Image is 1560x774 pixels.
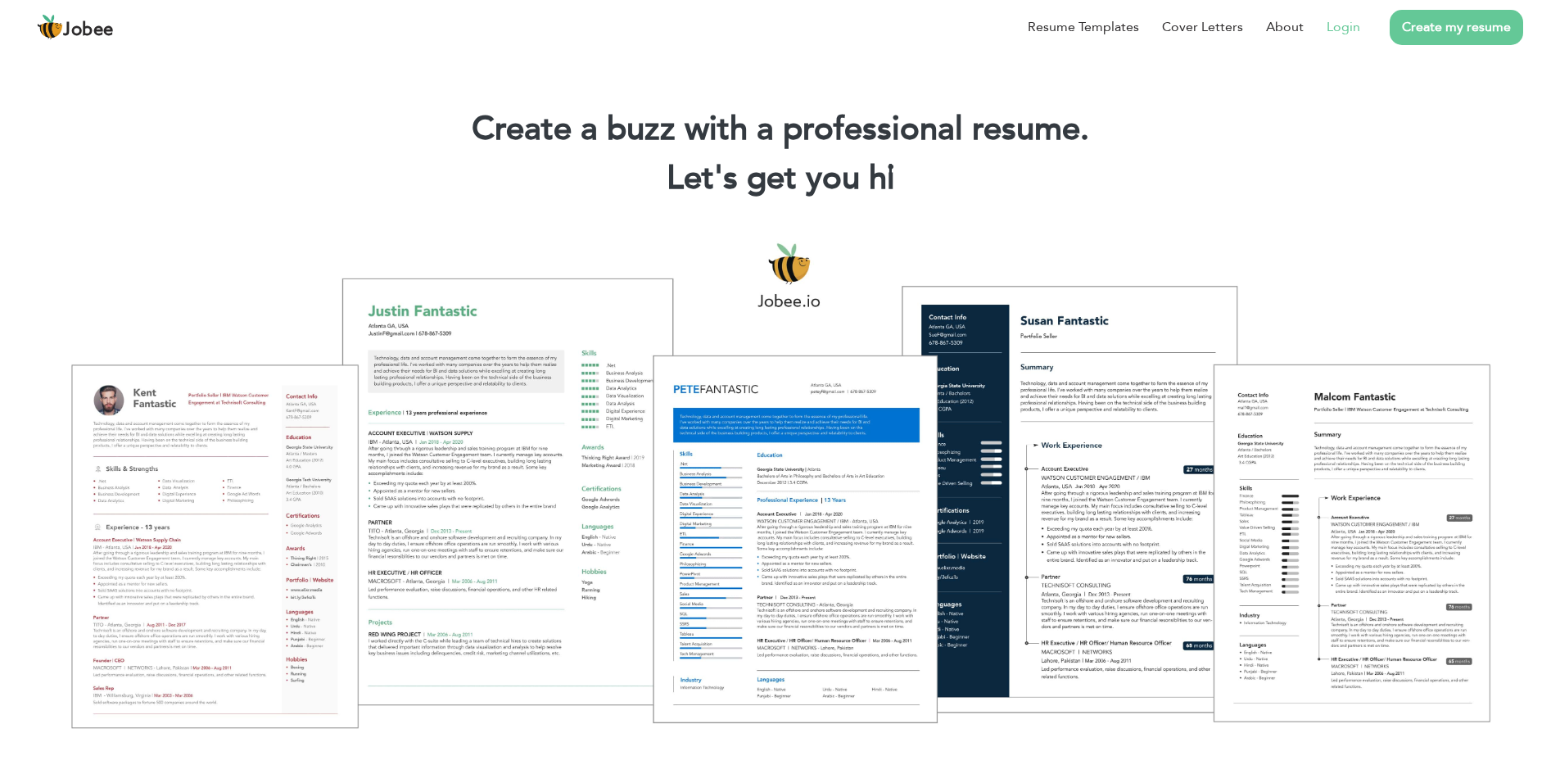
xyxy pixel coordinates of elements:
a: About [1266,17,1304,37]
span: get you hi [747,156,895,201]
span: | [887,156,894,201]
a: Login [1327,17,1360,37]
img: jobee.io [37,14,63,40]
span: Jobee [63,21,114,39]
a: Cover Letters [1162,17,1243,37]
a: Create my resume [1390,10,1523,45]
h2: Let's [25,157,1535,200]
a: Resume Templates [1028,17,1139,37]
h1: Create a buzz with a professional resume. [25,108,1535,151]
a: Jobee [37,14,114,40]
